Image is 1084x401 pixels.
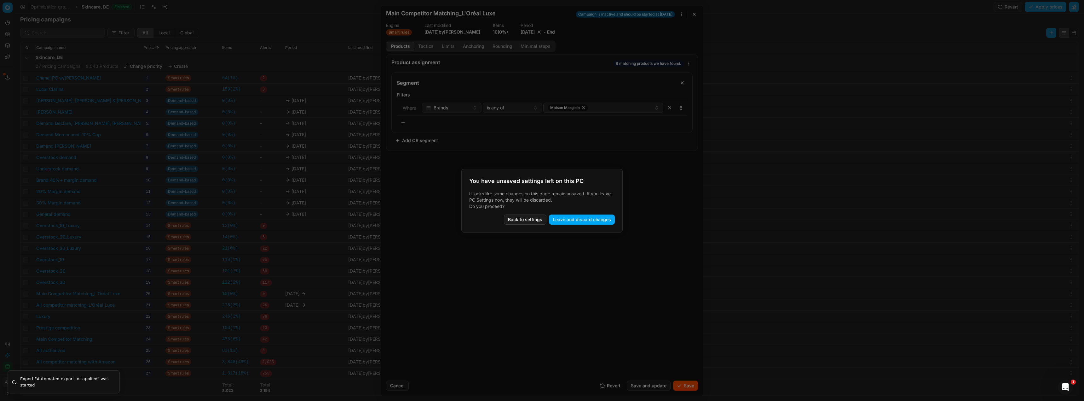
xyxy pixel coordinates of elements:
[469,191,611,209] span: It looks like some changes on this page remain unsaved. If you leave PC Settings now, they will b...
[469,177,615,186] h2: You have unsaved settings left on this PC
[549,215,615,225] button: Leave and discard changes
[1071,380,1076,385] span: 1
[1058,380,1073,395] iframe: Intercom live chat
[504,215,546,225] button: Back to settings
